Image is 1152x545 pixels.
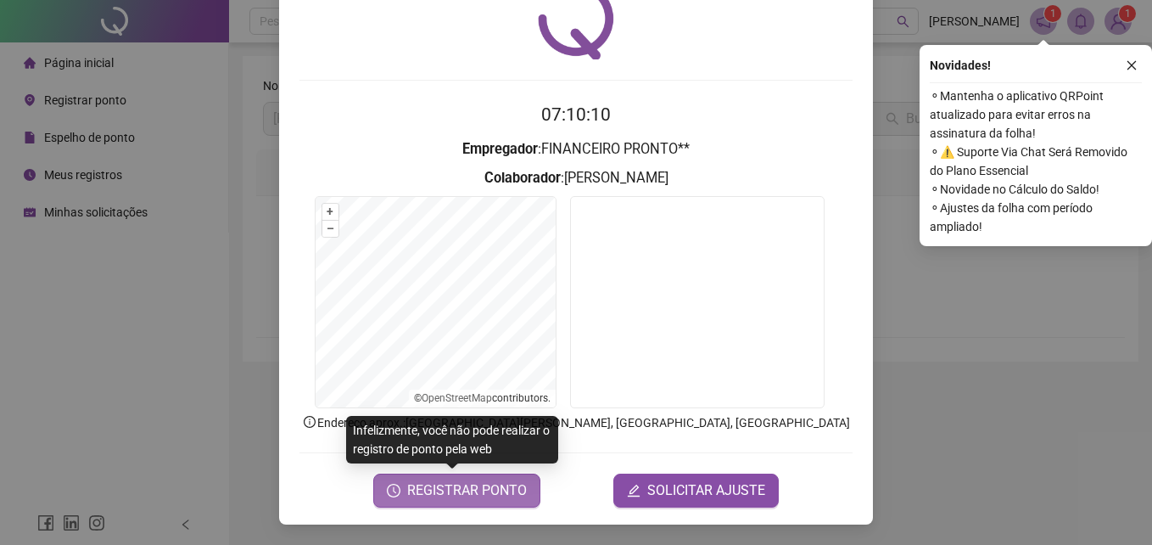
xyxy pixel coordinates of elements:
[930,180,1142,199] span: ⚬ Novidade no Cálculo do Saldo!
[484,170,561,186] strong: Colaborador
[422,392,492,404] a: OpenStreetMap
[346,416,558,464] div: Infelizmente, você não pode realizar o registro de ponto pela web
[1126,59,1138,71] span: close
[541,104,611,125] time: 07:10:10
[930,199,1142,236] span: ⚬ Ajustes da folha com período ampliado!
[387,484,400,497] span: clock-circle
[322,204,338,220] button: +
[302,414,317,430] span: info-circle
[414,392,551,404] li: © contributors.
[299,138,853,160] h3: : FINANCEIRO PRONTO**
[462,141,538,157] strong: Empregador
[299,167,853,189] h3: : [PERSON_NAME]
[407,480,527,501] span: REGISTRAR PONTO
[627,484,640,497] span: edit
[299,413,853,432] p: Endereço aprox. : [GEOGRAPHIC_DATA][PERSON_NAME], [GEOGRAPHIC_DATA], [GEOGRAPHIC_DATA]
[613,474,779,508] button: editSOLICITAR AJUSTE
[647,480,765,501] span: SOLICITAR AJUSTE
[322,221,338,237] button: –
[930,87,1142,143] span: ⚬ Mantenha o aplicativo QRPoint atualizado para evitar erros na assinatura da folha!
[930,143,1142,180] span: ⚬ ⚠️ Suporte Via Chat Será Removido do Plano Essencial
[373,474,540,508] button: REGISTRAR PONTO
[930,56,991,75] span: Novidades !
